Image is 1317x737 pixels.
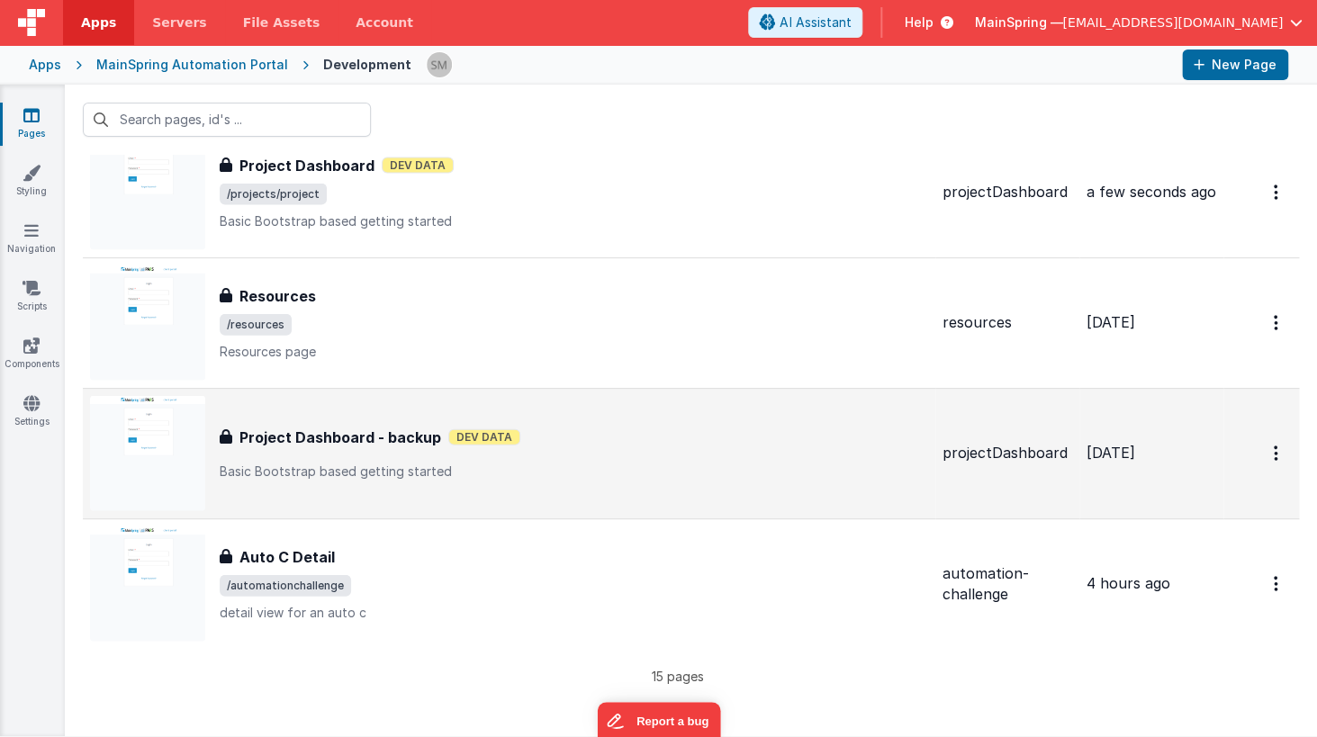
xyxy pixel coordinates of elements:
span: [DATE] [1087,444,1135,462]
span: Apps [81,13,116,31]
div: Apps [29,56,61,74]
h3: Project Dashboard - backup [239,427,441,448]
p: Resources page [220,343,928,361]
div: projectDashboard [943,182,1072,202]
span: [EMAIL_ADDRESS][DOMAIN_NAME] [1062,13,1283,31]
button: Options [1263,565,1292,602]
span: a few seconds ago [1087,183,1216,201]
span: 4 hours ago [1087,574,1170,592]
div: MainSpring Automation Portal [96,56,288,74]
button: Options [1263,174,1292,211]
p: Basic Bootstrap based getting started [220,463,928,481]
button: AI Assistant [748,7,862,38]
div: Development [323,56,411,74]
h3: Resources [239,285,316,307]
button: MainSpring — [EMAIL_ADDRESS][DOMAIN_NAME] [974,13,1303,31]
h3: Project Dashboard [239,155,374,176]
span: File Assets [243,13,320,31]
span: /automationchallenge [220,575,351,597]
input: Search pages, id's ... [83,103,371,137]
span: Dev Data [448,429,520,445]
img: 55b272ae619a3f78e890b6ad35d9ec76 [427,52,452,77]
p: Basic Bootstrap based getting started [220,212,928,230]
span: Dev Data [382,157,454,174]
div: automation-challenge [943,563,1072,605]
button: New Page [1182,49,1288,80]
button: Options [1263,304,1292,341]
div: projectDashboard [943,443,1072,463]
p: detail view for an auto c [220,604,928,622]
p: 15 pages [83,667,1272,686]
span: MainSpring — [974,13,1062,31]
span: AI Assistant [780,13,851,31]
span: Help [904,13,933,31]
span: /resources [220,314,292,336]
span: Servers [152,13,206,31]
button: Options [1263,435,1292,472]
div: resources [943,312,1072,333]
span: [DATE] [1087,313,1135,331]
h3: Auto C Detail [239,546,335,568]
span: /projects/project [220,184,327,205]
